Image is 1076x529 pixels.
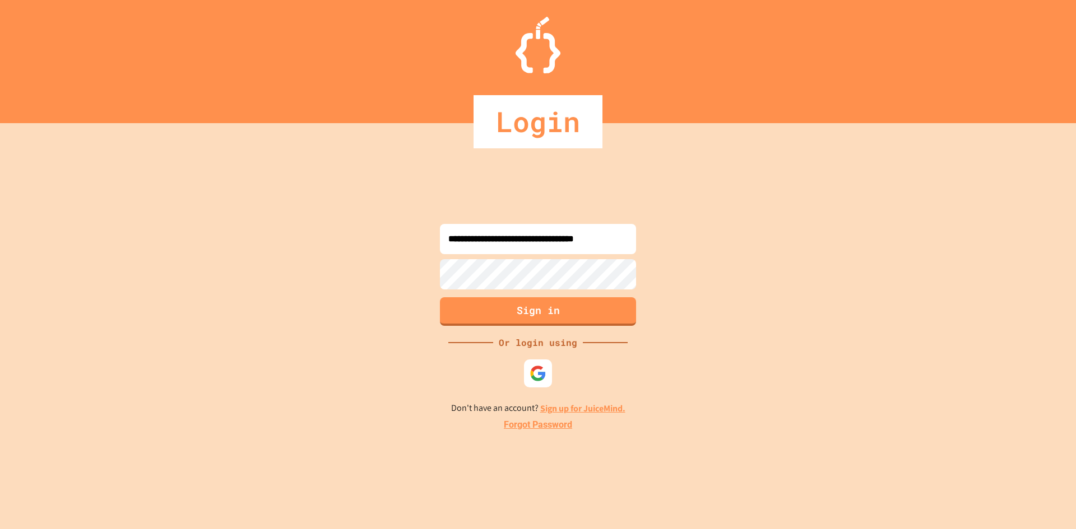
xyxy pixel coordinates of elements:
[530,365,546,382] img: google-icon.svg
[504,418,572,432] a: Forgot Password
[516,17,560,73] img: Logo.svg
[440,297,636,326] button: Sign in
[540,402,625,414] a: Sign up for JuiceMind.
[474,95,602,148] div: Login
[451,401,625,415] p: Don't have an account?
[493,336,583,349] div: Or login using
